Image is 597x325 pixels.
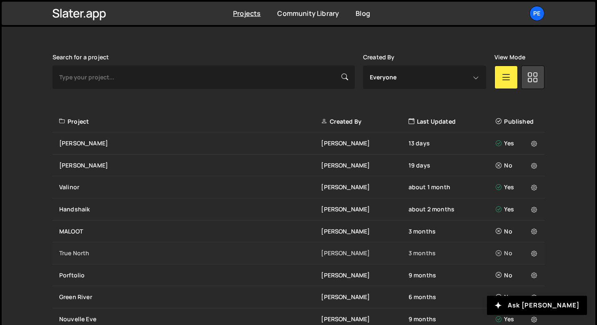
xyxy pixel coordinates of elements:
div: Project [59,117,321,126]
div: [PERSON_NAME] [321,315,408,323]
div: Valinor [59,183,321,191]
div: Yes [496,139,539,147]
div: 3 months [409,227,496,236]
div: No [496,227,539,236]
div: No [496,249,539,257]
label: Created By [363,54,395,61]
a: MALOOT [PERSON_NAME] 3 months No [53,221,544,243]
a: Community Library [277,9,339,18]
div: Handshaik [59,205,321,213]
div: [PERSON_NAME] [321,183,408,191]
div: 9 months [409,271,496,279]
div: No [496,161,539,170]
div: MALOOT [59,227,321,236]
div: [PERSON_NAME] [321,249,408,257]
a: True North [PERSON_NAME] 3 months No [53,242,544,264]
a: Pe [529,6,544,21]
div: [PERSON_NAME] [321,293,408,301]
a: Handshaik [PERSON_NAME] about 2 months Yes [53,198,544,221]
div: 13 days [409,139,496,147]
button: Ask [PERSON_NAME] [487,296,587,315]
div: No [496,271,539,279]
div: Last Updated [409,117,496,126]
a: Green River [PERSON_NAME] 6 months No [53,286,544,308]
div: True North [59,249,321,257]
div: No [496,293,539,301]
div: Nouvelle Eve [59,315,321,323]
a: Valinor [PERSON_NAME] about 1 month Yes [53,176,544,198]
a: Projects [233,9,261,18]
div: about 2 months [409,205,496,213]
label: View Mode [494,54,525,61]
div: [PERSON_NAME] [321,161,408,170]
div: Green River [59,293,321,301]
div: [PERSON_NAME] [321,271,408,279]
input: Type your project... [53,66,355,89]
a: Blog [356,9,370,18]
label: Search for a project [53,54,109,61]
div: [PERSON_NAME] [59,161,321,170]
div: 6 months [409,293,496,301]
div: Created By [321,117,408,126]
div: Yes [496,205,539,213]
a: Porftolio [PERSON_NAME] 9 months No [53,264,544,287]
div: Porftolio [59,271,321,279]
div: about 1 month [409,183,496,191]
div: [PERSON_NAME] [321,227,408,236]
div: [PERSON_NAME] [59,139,321,147]
div: [PERSON_NAME] [321,205,408,213]
div: 9 months [409,315,496,323]
div: Published [496,117,539,126]
div: 3 months [409,249,496,257]
div: Yes [496,183,539,191]
a: [PERSON_NAME] [PERSON_NAME] 19 days No [53,155,544,177]
a: [PERSON_NAME] [PERSON_NAME] 13 days Yes [53,132,544,155]
div: Yes [496,315,539,323]
div: 19 days [409,161,496,170]
div: [PERSON_NAME] [321,139,408,147]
